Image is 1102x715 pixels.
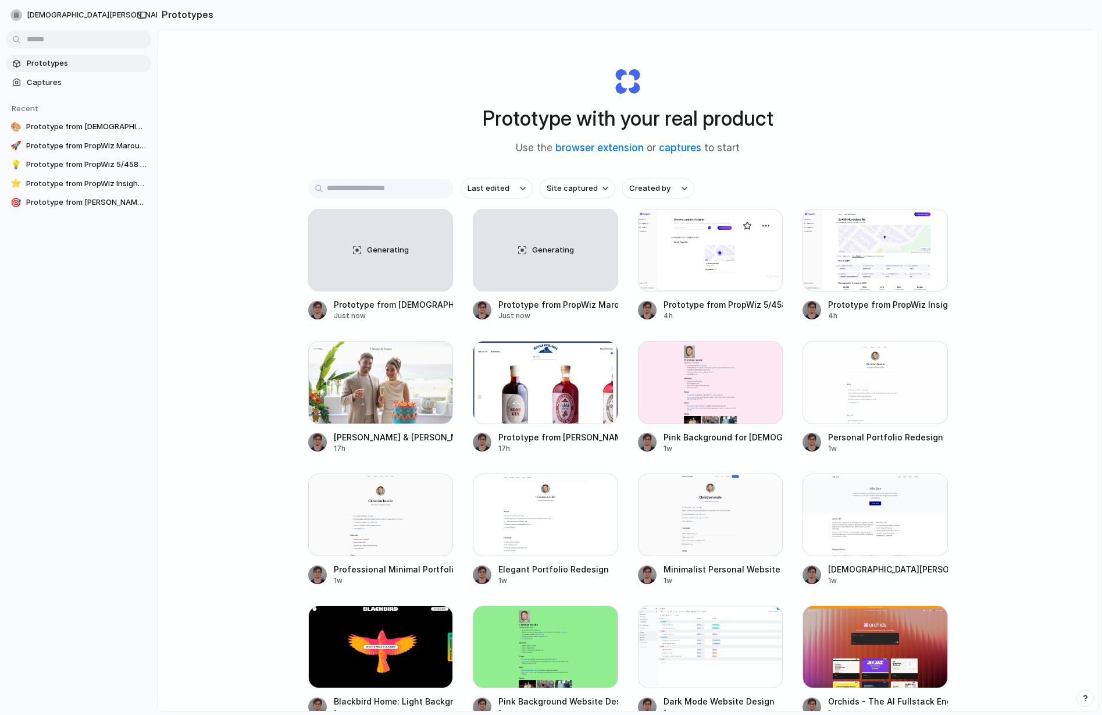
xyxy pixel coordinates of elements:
div: 1w [498,575,609,586]
a: Elegant Portfolio RedesignElegant Portfolio Redesign1w [473,474,618,586]
div: Just now [334,311,454,321]
a: Christian Iacullo Portfolio[DEMOGRAPHIC_DATA][PERSON_NAME] Portfolio1w [803,474,948,586]
div: Blackbird Home: Light Background Design [334,695,454,707]
div: Dark Mode Website Design [664,695,775,707]
div: 🚀 [10,140,22,152]
a: GeneratingPrototype from [DEMOGRAPHIC_DATA][PERSON_NAME] - Interests & MediaJust now [308,209,454,321]
div: Orchids - The AI Fullstack Engineer [828,695,948,707]
div: Pink Background for [DEMOGRAPHIC_DATA][PERSON_NAME] Site [664,431,783,443]
span: [DEMOGRAPHIC_DATA][PERSON_NAME] [27,9,169,21]
div: 4h [664,311,783,321]
a: Prototypes [6,55,151,72]
span: Prototype from [DEMOGRAPHIC_DATA][PERSON_NAME] - Interests & Media [26,121,147,133]
a: Personal Portfolio RedesignPersonal Portfolio Redesign1w [803,341,948,453]
div: Prototype from PropWiz Insights Maroubra 2023 [828,298,948,311]
div: 🎯 [10,197,22,208]
div: Personal Portfolio Redesign [828,431,943,443]
div: 17h [498,443,618,454]
a: GeneratingPrototype from PropWiz Maroubra InsightsJust now [473,209,618,321]
span: Use the or to start [516,141,740,156]
h2: Prototypes [157,8,213,22]
button: Site captured [540,179,615,198]
span: Generating [532,244,574,256]
div: ⭐ [10,178,22,190]
div: 1w [334,575,454,586]
div: Professional Minimal Portfolio Design [334,563,454,575]
button: [DEMOGRAPHIC_DATA][PERSON_NAME] [6,6,187,24]
a: 🚀Prototype from PropWiz Maroubra Insights [6,137,151,155]
div: Elegant Portfolio Redesign [498,563,609,575]
span: Recent [12,104,38,113]
div: Pink Background Website Design [498,695,618,707]
span: Prototypes [27,58,147,69]
span: Prototype from PropWiz Maroubra Insights [26,140,147,152]
div: Prototype from PropWiz 5/458 Maroubra Rd Insights [664,298,783,311]
a: Minimalist Personal Website Design for Christian IaculloMinimalist Personal Website Design for [D... [638,474,783,586]
a: Christian & Bojana Wedding Layout[PERSON_NAME] & [PERSON_NAME] Wedding Layout17h [308,341,454,453]
a: browser extension [555,142,644,154]
a: 🎯Prototype from [PERSON_NAME] Distilleries Homepage [6,194,151,211]
button: Created by [622,179,694,198]
a: Pink Background for Christian Iacullo SitePink Background for [DEMOGRAPHIC_DATA][PERSON_NAME] Site1w [638,341,783,453]
a: Captures [6,74,151,91]
a: 🎨Prototype from [DEMOGRAPHIC_DATA][PERSON_NAME] - Interests & Media [6,118,151,136]
span: Prototype from [PERSON_NAME] Distilleries Homepage [26,197,147,208]
span: Last edited [468,183,509,194]
div: [DEMOGRAPHIC_DATA][PERSON_NAME] Portfolio [828,563,948,575]
span: Site captured [547,183,598,194]
div: 💡 [10,159,22,170]
div: 17h [334,443,454,454]
div: Prototype from [DEMOGRAPHIC_DATA][PERSON_NAME] - Interests & Media [334,298,454,311]
span: Created by [629,183,671,194]
a: Prototype from Metcalf Distilleries HomepagePrototype from [PERSON_NAME] Distilleries Homepage17h [473,341,618,453]
div: 1w [828,443,943,454]
div: [PERSON_NAME] & [PERSON_NAME] Wedding Layout [334,431,454,443]
a: Prototype from PropWiz 5/458 Maroubra Rd InsightsPrototype from PropWiz 5/458 Maroubra Rd Insights4h [638,209,783,321]
div: 4h [828,311,948,321]
div: Prototype from [PERSON_NAME] Distilleries Homepage [498,431,618,443]
button: Last edited [461,179,533,198]
div: 1w [828,575,948,586]
div: Prototype from PropWiz Maroubra Insights [498,298,618,311]
h1: Prototype with your real product [483,103,773,134]
div: 🎨 [10,121,22,133]
span: Prototype from PropWiz Insights Maroubra 2023 [26,178,147,190]
span: Captures [27,77,147,88]
div: 1w [664,575,783,586]
a: captures [659,142,701,154]
div: 1w [664,443,783,454]
a: 💡Prototype from PropWiz 5/458 Maroubra Rd Insights [6,156,151,173]
div: Minimalist Personal Website Design for [DEMOGRAPHIC_DATA][PERSON_NAME] [664,563,783,575]
div: Just now [498,311,618,321]
a: Professional Minimal Portfolio DesignProfessional Minimal Portfolio Design1w [308,474,454,586]
span: Generating [367,244,409,256]
span: Prototype from PropWiz 5/458 Maroubra Rd Insights [26,159,147,170]
a: ⭐Prototype from PropWiz Insights Maroubra 2023 [6,175,151,193]
a: Prototype from PropWiz Insights Maroubra 2023Prototype from PropWiz Insights Maroubra 20234h [803,209,948,321]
